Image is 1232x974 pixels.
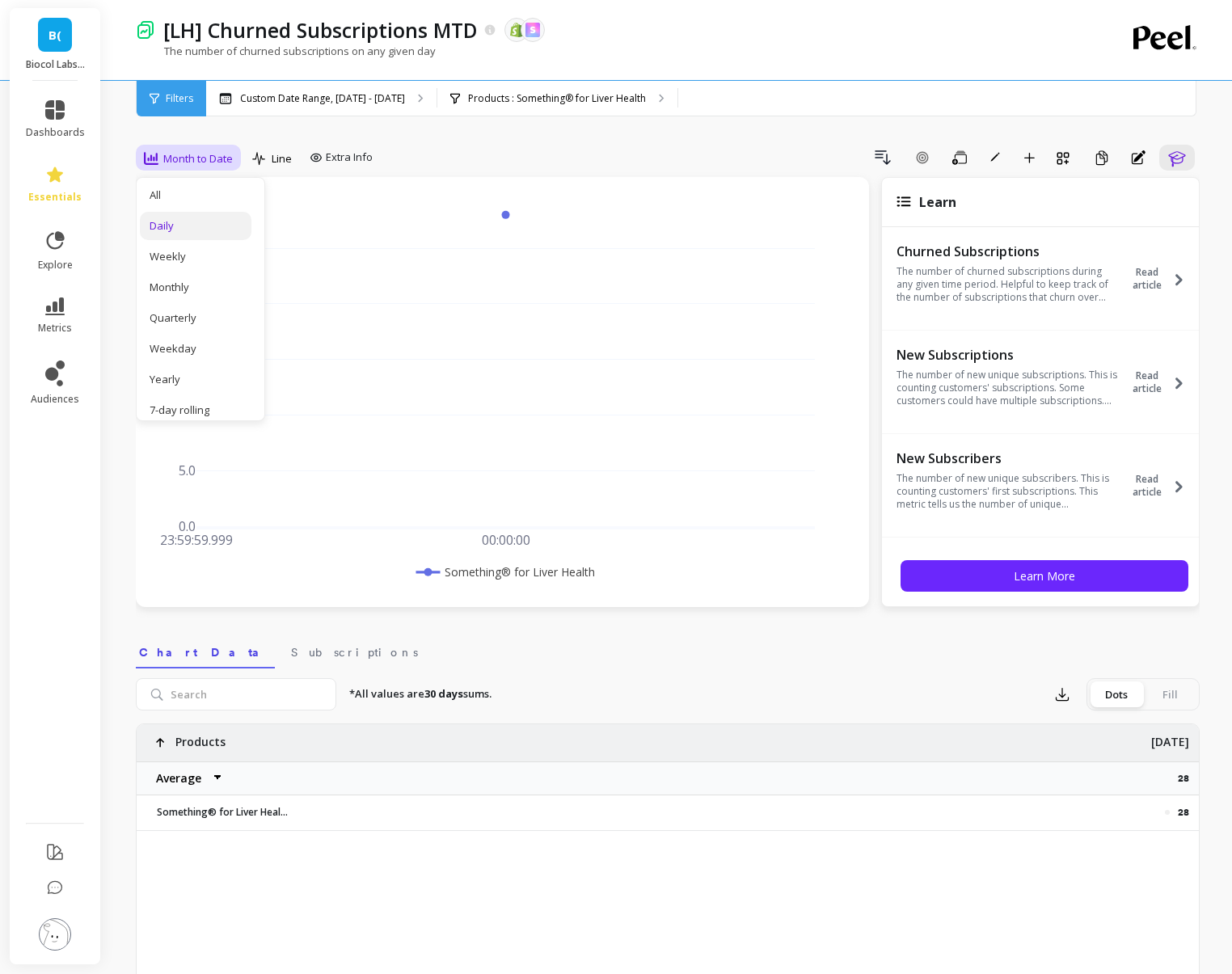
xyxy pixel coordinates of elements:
[136,20,155,40] img: header icon
[1143,681,1196,707] div: Fill
[1151,724,1189,750] p: [DATE]
[136,631,1200,668] nav: Tabs
[150,372,242,387] div: Yearly
[349,686,492,702] p: *All values are sums.
[150,310,242,326] div: Quarterly
[240,92,405,105] p: Custom Date Range, [DATE] - [DATE]
[150,280,242,295] div: Monthly
[39,918,71,951] img: profile picture
[150,218,242,234] div: Daily
[1178,772,1199,785] p: 28
[163,16,478,44] p: [LH] Churned Subscriptions MTD
[291,644,418,660] span: Subscriptions
[150,188,242,203] div: All
[136,678,336,710] input: Search
[49,26,61,44] span: B(
[901,560,1188,592] button: Learn More
[424,686,463,701] strong: 30 days
[150,341,242,356] div: Weekday
[897,369,1119,407] p: The number of new unique subscriptions. This is counting customers' subscriptions. Some customers...
[1178,806,1189,819] p: 28
[509,23,524,37] img: api.shopify.svg
[897,243,1119,259] p: Churned Subscriptions
[326,150,373,166] span: Extra Info
[175,724,226,750] p: Products
[897,347,1119,363] p: New Subscriptions
[525,23,540,37] img: api.skio.svg
[1090,681,1143,707] div: Dots
[147,806,289,819] p: Something® for Liver Health
[1123,242,1195,316] button: Read article
[897,450,1119,466] p: New Subscribers
[139,644,272,660] span: Chart Data
[1123,345,1195,420] button: Read article
[1123,449,1195,523] button: Read article
[1123,369,1171,395] span: Read article
[28,191,82,204] span: essentials
[897,265,1119,304] p: The number of churned subscriptions during any given time period. Helpful to keep track of the nu...
[897,472,1119,511] p: The number of new unique subscribers. This is counting customers' first subscriptions. This metri...
[31,393,79,406] span: audiences
[163,151,233,167] span: Month to Date
[1123,473,1171,499] span: Read article
[136,44,436,58] p: The number of churned subscriptions on any given day
[919,193,956,211] span: Learn
[26,58,85,71] p: Biocol Labs (US)
[1014,568,1075,584] span: Learn More
[150,249,242,264] div: Weekly
[272,151,292,167] span: Line
[1123,266,1171,292] span: Read article
[166,92,193,105] span: Filters
[26,126,85,139] span: dashboards
[38,259,73,272] span: explore
[468,92,646,105] p: Products : Something® for Liver Health
[38,322,72,335] span: metrics
[150,403,242,418] div: 7-day rolling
